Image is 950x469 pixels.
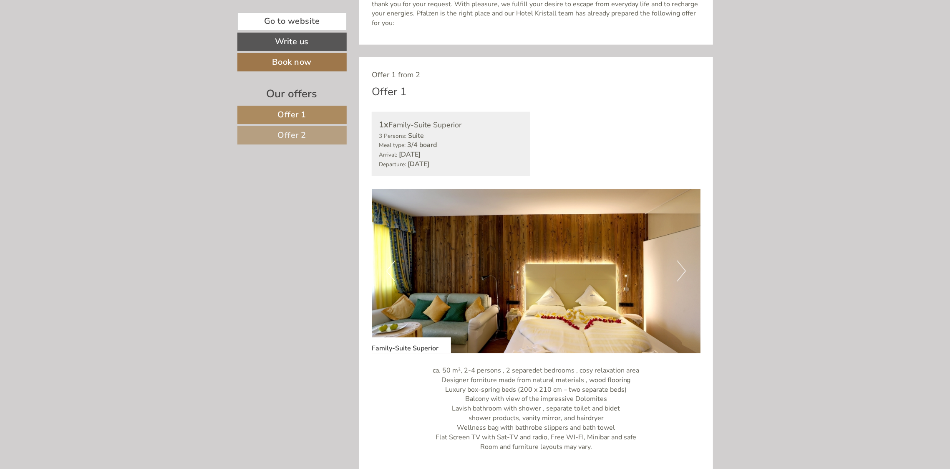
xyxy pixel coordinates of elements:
[379,160,406,168] small: Departure:
[282,216,329,235] button: Send
[379,132,406,140] small: 3 Persons:
[677,261,686,281] button: Next
[277,109,306,120] span: Offer 1
[149,6,180,20] div: [DATE]
[372,337,451,353] div: Family-Suite Superior
[13,41,98,46] small: 10:38
[399,150,421,159] b: [DATE]
[407,140,437,150] b: 3/4 board
[237,86,347,101] div: Our offers
[379,119,388,130] b: 1x
[386,261,395,281] button: Previous
[408,131,424,140] b: Suite
[237,13,347,30] a: Go to website
[372,84,407,99] div: Offer 1
[379,141,406,149] small: Meal type:
[372,366,701,452] p: ca. 50 m², 2-4 persons , 2 separedet bedrooms , cosy relaxation area Designer forniture made from...
[379,151,397,159] small: Arrival:
[237,53,347,71] a: Book now
[277,129,306,141] span: Offer 2
[237,33,347,51] a: Write us
[13,24,98,31] div: Hotel Kristall
[379,119,523,131] div: Family-Suite Superior
[372,189,701,353] img: image
[408,160,429,169] b: [DATE]
[372,70,420,80] span: Offer 1 from 2
[6,23,103,48] div: Hello, how can we help you?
